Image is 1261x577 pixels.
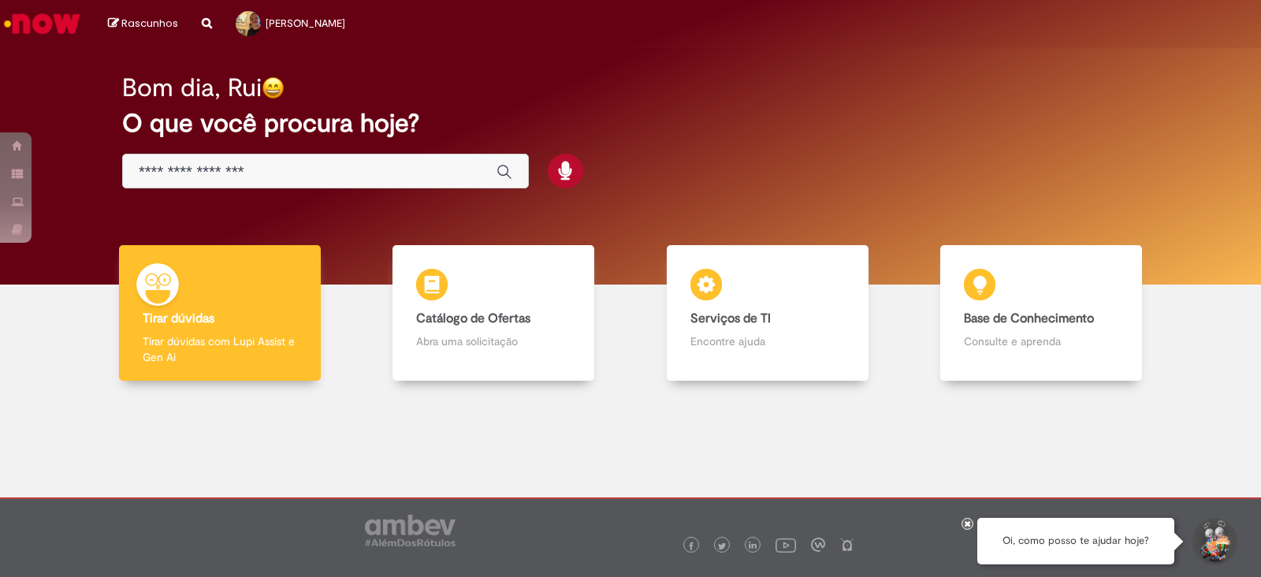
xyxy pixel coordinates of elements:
h2: Bom dia, Rui [122,74,262,102]
p: Tirar dúvidas com Lupi Assist e Gen Ai [143,333,297,365]
img: happy-face.png [262,76,285,99]
img: logo_footer_naosei.png [840,538,854,552]
button: Iniciar Conversa de Suporte [1190,518,1237,565]
div: Oi, como posso te ajudar hoje? [977,518,1174,564]
b: Base de Conhecimento [964,311,1094,326]
a: Serviços de TI Encontre ajuda [630,245,905,382]
p: Abra uma solicitação [416,333,571,349]
img: logo_footer_linkedin.png [749,542,757,551]
span: Rascunhos [121,16,178,31]
img: logo_footer_facebook.png [687,542,695,550]
a: Base de Conhecimento Consulte e aprenda [905,245,1179,382]
a: Catálogo de Ofertas Abra uma solicitação [357,245,631,382]
h2: O que você procura hoje? [122,110,1139,137]
a: Tirar dúvidas Tirar dúvidas com Lupi Assist e Gen Ai [83,245,357,382]
p: Encontre ajuda [690,333,845,349]
img: logo_footer_youtube.png [776,534,796,555]
p: Consulte e aprenda [964,333,1118,349]
b: Tirar dúvidas [143,311,214,326]
b: Catálogo de Ofertas [416,311,530,326]
img: logo_footer_ambev_rotulo_gray.png [365,515,456,546]
b: Serviços de TI [690,311,771,326]
img: logo_footer_twitter.png [718,542,726,550]
img: ServiceNow [2,8,83,39]
span: [PERSON_NAME] [266,17,345,30]
a: Rascunhos [108,17,178,32]
img: logo_footer_workplace.png [811,538,825,552]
